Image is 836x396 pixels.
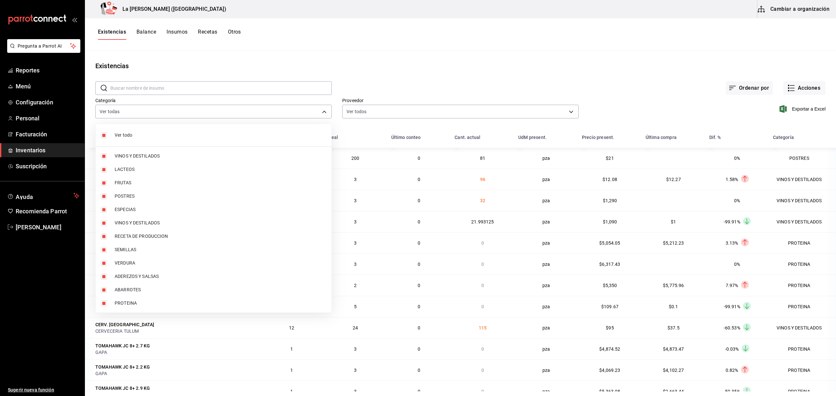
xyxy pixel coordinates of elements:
span: ESPECIAS [115,206,326,213]
span: Ver todo [115,132,326,139]
span: SEMILLAS [115,246,326,253]
span: POSTRES [115,193,326,200]
span: ADEREZOS Y SALSAS [115,273,326,280]
span: ABARROTES [115,286,326,293]
span: RECETA DE PRODUCCION [115,233,326,240]
span: PROTEINA [115,300,326,307]
span: FRUTAS [115,179,326,186]
span: VERDURA [115,260,326,267]
span: VINOS Y DESTILADOS [115,153,326,160]
span: LACTEOS [115,166,326,173]
span: VINOS Y DESTILADOS [115,220,326,226]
